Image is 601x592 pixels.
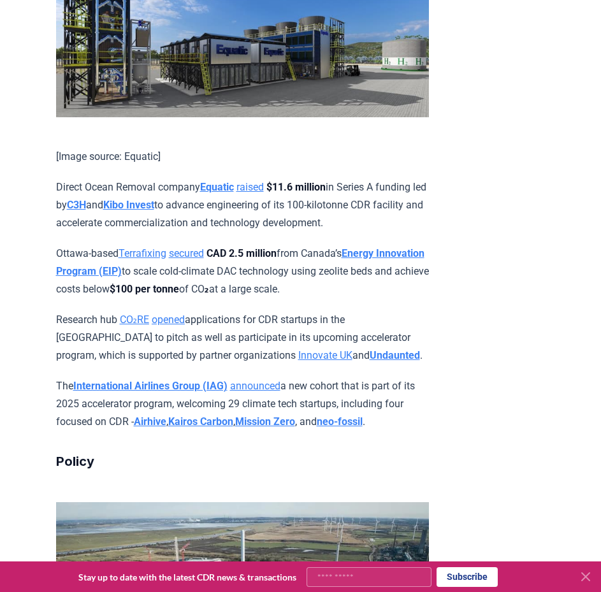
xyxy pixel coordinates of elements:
[56,148,429,166] p: [Image source: Equatic]
[200,181,234,193] a: Equatic
[152,314,185,326] a: opened
[370,349,420,361] a: Undaunted
[205,283,209,295] strong: ₂
[236,181,264,193] a: raised
[235,415,295,428] a: Mission Zero
[67,199,86,211] a: C3H
[134,415,166,428] a: Airhive
[56,311,429,365] p: Research hub applications for CDR startups in the [GEOGRAPHIC_DATA] to pitch as well as participa...
[103,199,154,211] a: Kibo Invest
[298,349,352,361] a: Innovate UK
[317,415,363,428] a: neo-fossil
[56,377,429,431] p: The a new cohort that is part of its 2025 accelerator program, welcoming 29 climate tech startups...
[168,415,233,428] a: Kairos Carbon
[110,283,179,295] strong: $100 per tonne
[56,245,429,298] p: Ottawa-based from Canada’s to scale cold-climate DAC technology using zeolite beds and achieve co...
[56,247,424,277] a: Energy Innovation Program (EIP)
[73,380,228,392] a: International Airlines Group (IAG)
[56,454,94,469] strong: Policy
[266,181,326,193] strong: $11.6 million
[230,380,280,392] a: announced
[206,247,277,259] strong: CAD 2.5 million
[56,178,429,232] p: Direct Ocean Removal company in Series A funding led by and to advance engineering of its 100-kil...
[120,314,149,326] a: CO₂RE
[169,247,204,259] a: secured
[119,247,166,259] a: Terrafixing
